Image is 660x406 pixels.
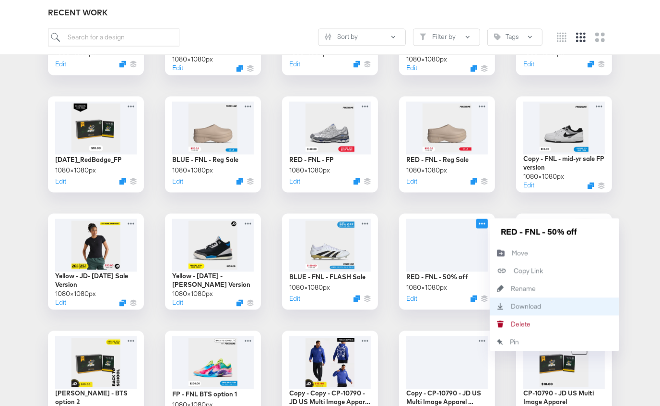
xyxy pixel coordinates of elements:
div: [DATE]_RedBadge_FP1080×1080pxEditDuplicate [48,97,144,193]
div: Pin [510,338,519,347]
button: Edit [55,177,66,186]
div: RED - FNL - Reg Sale [406,156,469,165]
svg: Move to folder [490,249,512,257]
div: RED - FNL - 50% off1080×1080pxEditDuplicate [399,214,495,310]
button: Delete [490,316,619,333]
svg: Duplicate [119,178,126,185]
button: Move to folder [490,245,619,262]
button: Edit [172,177,183,186]
svg: Duplicate [119,61,126,68]
button: Edit [55,60,66,69]
button: Edit [406,295,417,304]
svg: Filter [420,34,426,40]
div: 1080 × 1080 px [172,55,213,64]
div: [DATE]_RedBadge_FP [55,156,122,165]
svg: Sliders [325,34,331,40]
svg: Duplicate [354,61,360,68]
div: BLUE - FNL - Reg Sale1080×1080pxEditDuplicate [165,97,261,193]
div: RED - FNL - 50% off [406,273,468,282]
svg: Duplicate [354,295,360,302]
div: Yellow - JD- [DATE] Sale Version [55,272,137,290]
svg: Duplicate [119,300,126,307]
div: RED - FNL - FP [289,156,334,165]
div: BLUE - FNL - Reg Sale [172,156,238,165]
svg: Download [490,303,511,310]
button: Edit [289,295,300,304]
button: Edit [289,60,300,69]
div: RED - FNL - Reg Sale1080×1080pxEditDuplicate [399,97,495,193]
div: BLUE - FNL - FLASH Sale1080×1080pxEditDuplicate [282,214,378,310]
button: TagTags [487,29,542,46]
div: BLUE - FNL - FLASH Sale [289,273,365,282]
svg: Delete [490,321,511,328]
button: Rename [490,280,619,298]
input: Search for a design [48,29,179,47]
div: Rename [511,284,536,294]
div: 1080 × 1080 px [406,166,447,175]
svg: Duplicate [588,61,594,68]
svg: Duplicate [236,65,243,72]
button: Edit [406,177,417,186]
svg: Duplicate [471,178,477,185]
svg: Duplicate [354,178,360,185]
div: RED - FNL - FP1080×1080pxEditDuplicate [282,97,378,193]
div: 1080 × 1080 px [172,290,213,299]
button: Edit [523,181,534,190]
svg: Rename [490,285,511,292]
svg: Duplicate [236,178,243,185]
div: 1080 × 1080 px [289,283,330,293]
div: Copy - FNL - mid-yr sale FP version1080×1080pxEditDuplicate [516,97,612,193]
div: RECENT WORK [48,7,612,18]
div: 1080 × 1080 px [406,283,447,293]
div: Delete [511,320,530,329]
div: Copy Link [514,267,543,276]
div: 1080 × 1080 px [289,166,330,175]
svg: Tag [494,34,501,40]
svg: Small grid [557,33,566,42]
div: 1080 × 1080 px [406,55,447,64]
div: Yellow - [DATE] - [PERSON_NAME] Version [172,272,254,290]
div: Move [512,249,528,258]
div: Yellow - [DATE] - [PERSON_NAME] Version1080×1080pxEditDuplicate [165,214,261,310]
div: FP - FNL BTS option 1 [172,390,237,399]
svg: Medium grid [576,33,586,42]
button: FilterFilter by [413,29,480,46]
button: Edit [406,64,417,73]
a: Download [490,298,619,316]
svg: Duplicate [471,295,477,302]
svg: Duplicate [471,65,477,72]
div: Download [511,302,541,311]
div: Yellow - JD- [DATE] Sale Version1080×1080pxEditDuplicate [48,214,144,310]
button: Edit [172,64,183,73]
button: Edit [289,177,300,186]
button: SlidersSort by [318,29,406,46]
svg: Duplicate [588,183,594,189]
svg: Duplicate [236,300,243,307]
button: Edit [523,60,534,69]
button: Edit [172,298,183,308]
div: 1080 × 1080 px [55,290,96,299]
div: Fall Back - JD US Multi Image1080×1080pxEditDuplicate [516,214,612,310]
div: 1080 × 1080 px [55,166,96,175]
svg: Copy [490,266,514,276]
button: Copy [490,262,619,280]
div: 1080 × 1080 px [172,166,213,175]
div: Copy - FNL - mid-yr sale FP version [523,155,605,172]
button: Edit [55,298,66,308]
svg: Large grid [595,33,605,42]
div: 1080 × 1080 px [523,172,564,182]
